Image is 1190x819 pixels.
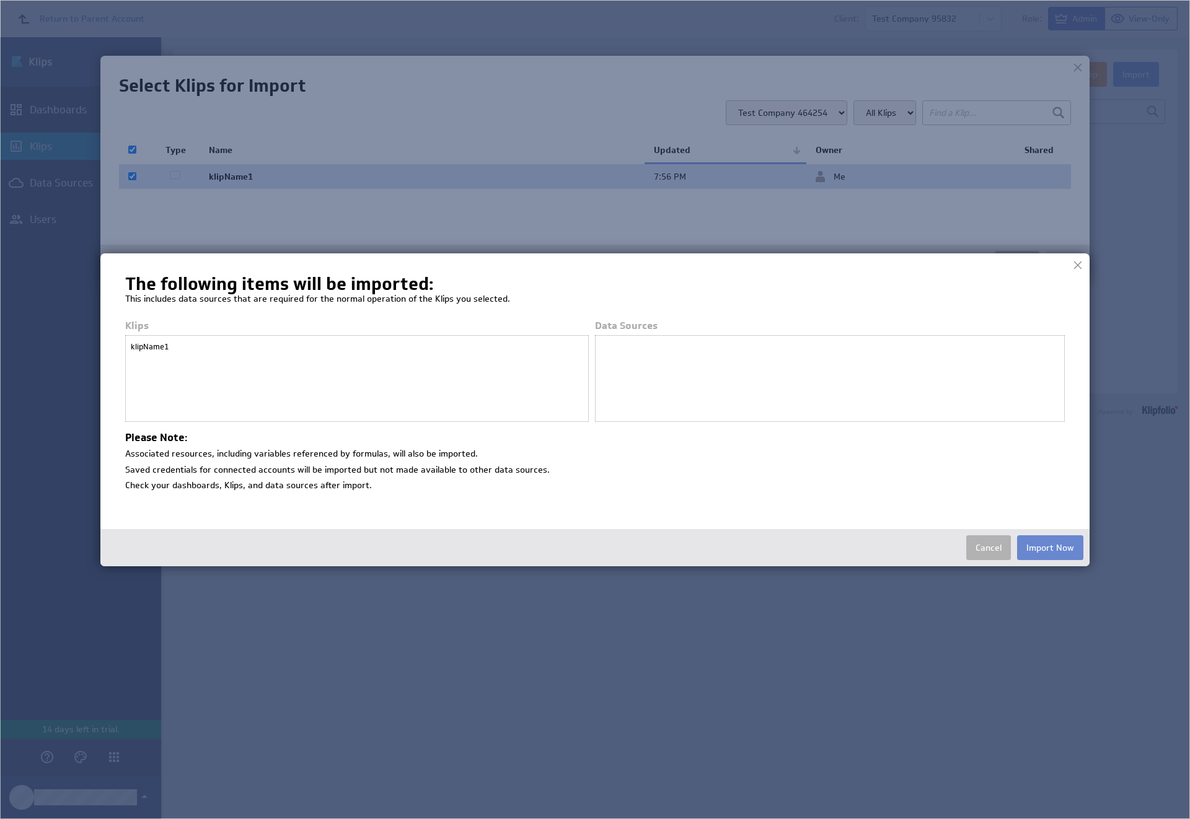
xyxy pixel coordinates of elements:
[125,444,1065,460] li: Associated resources, including variables referenced by formulas, will also be imported.
[125,476,1065,492] li: Check your dashboards, Klips, and data sources after import.
[125,278,1065,291] h1: The following items will be imported:
[1017,535,1083,560] button: Import Now
[966,535,1011,560] button: Cancel
[125,460,1065,476] li: Saved credentials for connected accounts will be imported but not made available to other data so...
[125,291,1065,308] p: This includes data sources that are required for the normal operation of the Klips you selected.
[595,320,1065,336] div: Data Sources
[125,432,1065,444] h4: Please Note:
[128,338,586,356] div: klipName1
[125,320,595,336] div: Klips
